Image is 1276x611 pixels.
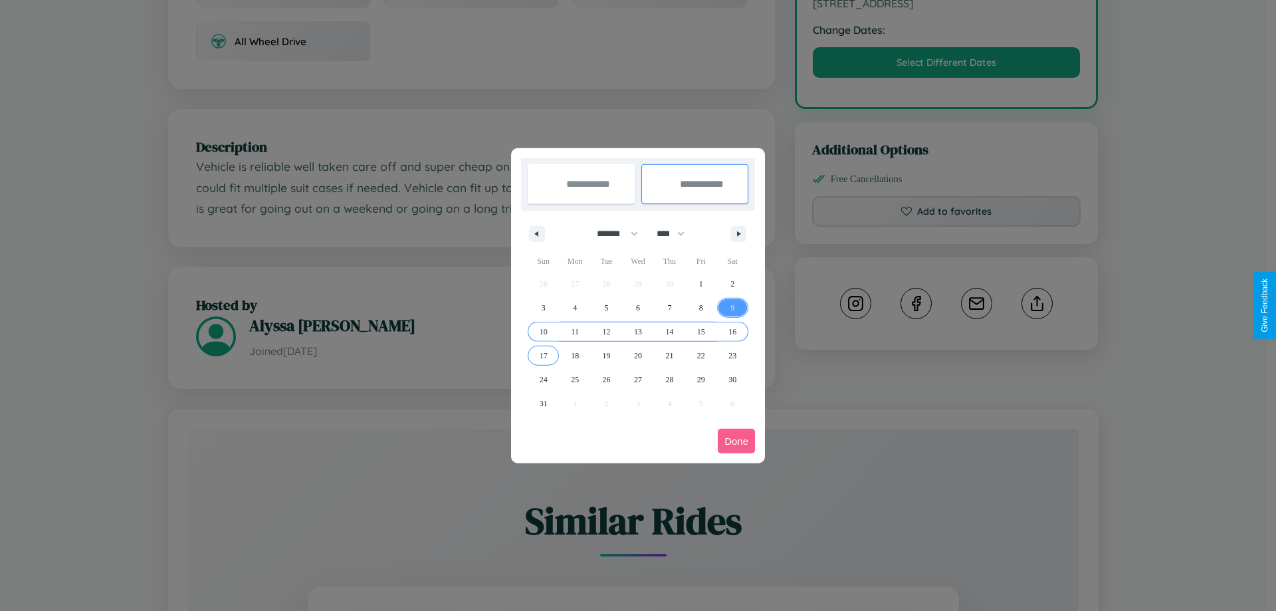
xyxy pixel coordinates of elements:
[634,320,642,344] span: 13
[1260,279,1269,332] div: Give Feedback
[571,320,579,344] span: 11
[654,296,685,320] button: 7
[728,368,736,392] span: 30
[685,320,716,344] button: 15
[728,344,736,368] span: 23
[654,251,685,272] span: Thu
[591,251,622,272] span: Tue
[685,296,716,320] button: 8
[559,344,590,368] button: 18
[665,320,673,344] span: 14
[591,344,622,368] button: 19
[665,344,673,368] span: 21
[717,272,748,296] button: 2
[622,320,653,344] button: 13
[540,392,548,416] span: 31
[730,296,734,320] span: 9
[717,251,748,272] span: Sat
[622,368,653,392] button: 27
[718,429,755,453] button: Done
[730,272,734,296] span: 2
[528,392,559,416] button: 31
[717,320,748,344] button: 16
[654,368,685,392] button: 28
[603,320,611,344] span: 12
[603,368,611,392] span: 26
[667,296,671,320] span: 7
[685,344,716,368] button: 22
[622,251,653,272] span: Wed
[697,344,705,368] span: 22
[634,344,642,368] span: 20
[685,272,716,296] button: 1
[634,368,642,392] span: 27
[571,368,579,392] span: 25
[559,251,590,272] span: Mon
[540,368,548,392] span: 24
[636,296,640,320] span: 6
[559,296,590,320] button: 4
[540,320,548,344] span: 10
[591,320,622,344] button: 12
[622,344,653,368] button: 20
[528,344,559,368] button: 17
[699,272,703,296] span: 1
[654,320,685,344] button: 14
[622,296,653,320] button: 6
[591,296,622,320] button: 5
[697,320,705,344] span: 15
[540,344,548,368] span: 17
[699,296,703,320] span: 8
[573,296,577,320] span: 4
[571,344,579,368] span: 18
[665,368,673,392] span: 28
[591,368,622,392] button: 26
[697,368,705,392] span: 29
[528,368,559,392] button: 24
[654,344,685,368] button: 21
[528,251,559,272] span: Sun
[685,251,716,272] span: Fri
[717,368,748,392] button: 30
[603,344,611,368] span: 19
[728,320,736,344] span: 16
[717,344,748,368] button: 23
[528,320,559,344] button: 10
[717,296,748,320] button: 9
[528,296,559,320] button: 3
[605,296,609,320] span: 5
[685,368,716,392] button: 29
[542,296,546,320] span: 3
[559,320,590,344] button: 11
[559,368,590,392] button: 25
